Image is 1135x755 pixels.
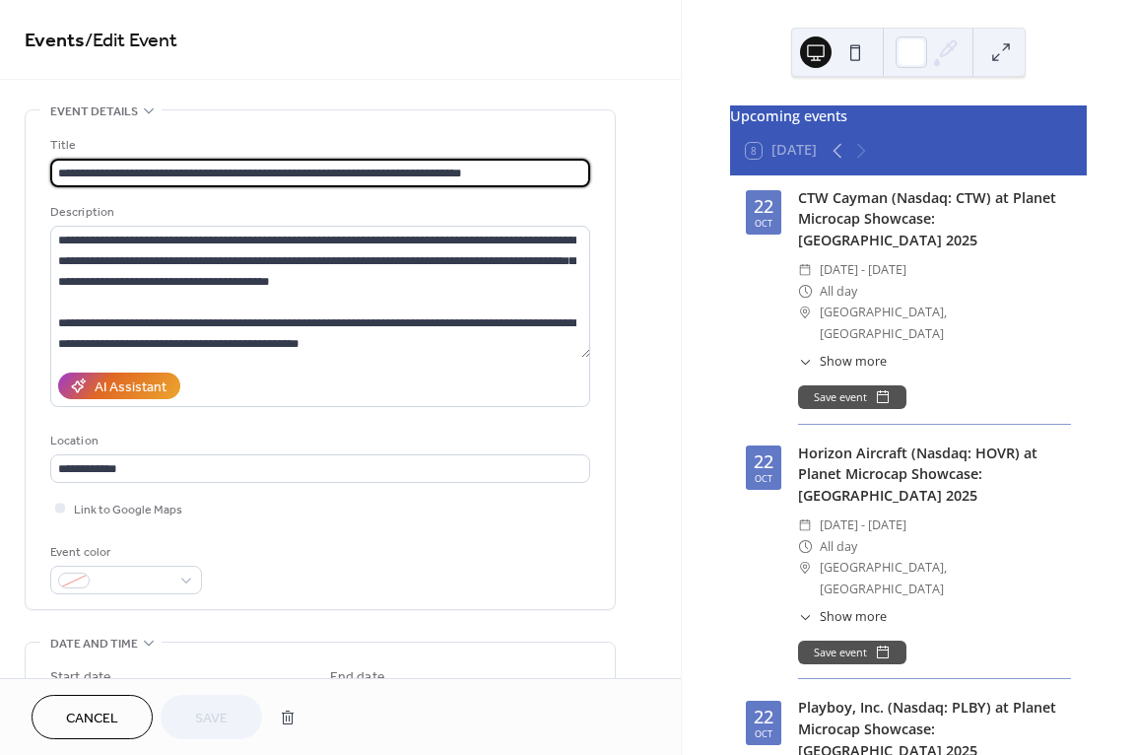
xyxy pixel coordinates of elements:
[820,608,887,627] span: Show more
[754,197,773,215] div: 22
[50,634,138,654] span: Date and time
[798,443,1071,507] div: Horizon Aircraft (Nasdaq: HOVR) at Planet Microcap Showcase: [GEOGRAPHIC_DATA] 2025
[32,695,153,739] button: Cancel
[798,353,812,372] div: ​
[50,135,586,156] div: Title
[820,515,906,535] span: [DATE] - [DATE]
[798,608,812,627] div: ​
[798,641,906,664] button: Save event
[50,102,138,122] span: Event details
[820,353,887,372] span: Show more
[330,667,385,688] div: End date
[820,557,1071,599] span: [GEOGRAPHIC_DATA], [GEOGRAPHIC_DATA]
[820,259,906,280] span: [DATE] - [DATE]
[74,500,182,520] span: Link to Google Maps
[798,385,906,409] button: Save event
[798,353,887,372] button: ​Show more
[798,302,812,322] div: ​
[820,302,1071,344] span: [GEOGRAPHIC_DATA], [GEOGRAPHIC_DATA]
[798,281,812,302] div: ​
[754,708,773,725] div: 22
[754,452,773,470] div: 22
[798,187,1071,251] div: CTW Cayman (Nasdaq: CTW) at Planet Microcap Showcase: [GEOGRAPHIC_DATA] 2025
[798,536,812,557] div: ​
[730,105,1087,127] div: Upcoming events
[50,431,586,451] div: Location
[755,729,772,738] div: Oct
[50,202,586,223] div: Description
[58,373,180,399] button: AI Assistant
[85,22,177,60] span: / Edit Event
[798,259,812,280] div: ​
[50,667,111,688] div: Start date
[798,608,887,627] button: ​Show more
[798,515,812,535] div: ​
[755,219,772,228] div: Oct
[798,557,812,578] div: ​
[820,281,857,302] span: All day
[755,474,772,483] div: Oct
[66,709,118,729] span: Cancel
[95,377,167,398] div: AI Assistant
[820,536,857,557] span: All day
[50,542,198,563] div: Event color
[25,22,85,60] a: Events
